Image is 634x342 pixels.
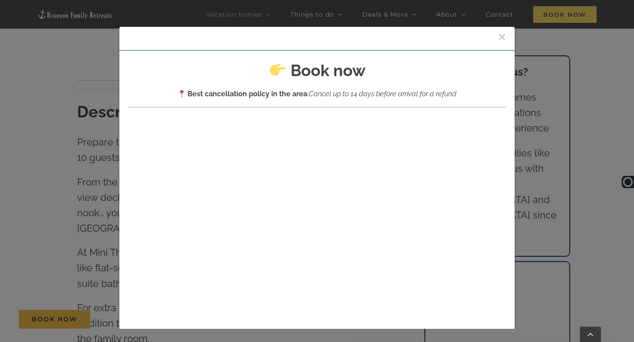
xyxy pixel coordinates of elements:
[270,62,286,78] img: 👉
[128,88,506,100] p: :
[498,30,506,44] button: Close
[309,90,457,98] em: Cancel up to 14 days before arrival for a refund
[178,90,185,97] img: 📍
[291,61,365,80] strong: Book now
[188,90,307,98] strong: Best cancellation policy in the area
